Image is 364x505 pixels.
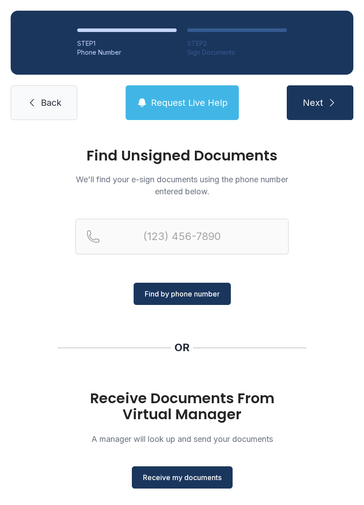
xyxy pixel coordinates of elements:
[75,390,289,422] h1: Receive Documents From Virtual Manager
[41,96,61,109] span: Back
[151,96,228,109] span: Request Live Help
[75,433,289,445] p: A manager will look up and send your documents
[145,289,220,299] span: Find by phone number
[187,48,287,57] div: Sign Documents
[75,148,289,163] h1: Find Unsigned Documents
[77,48,177,57] div: Phone Number
[75,173,289,197] p: We'll find your e-sign documents using the phone number entered below.
[143,472,222,483] span: Receive my documents
[75,219,289,254] input: Reservation phone number
[77,39,177,48] div: STEP 1
[174,341,190,355] div: OR
[187,39,287,48] div: STEP 2
[303,96,323,109] span: Next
